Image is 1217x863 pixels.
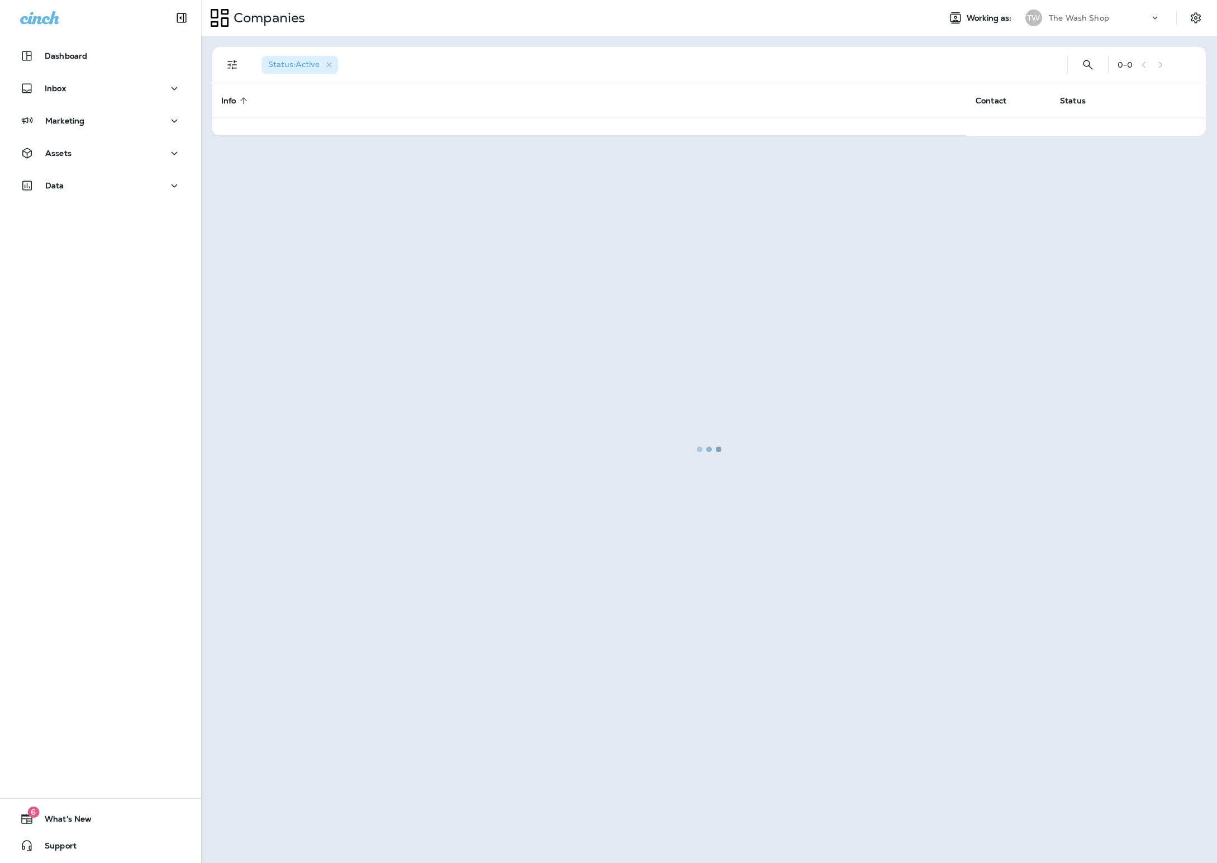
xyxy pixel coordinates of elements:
button: Support [11,834,190,857]
p: Assets [45,149,72,158]
p: Data [45,181,64,190]
span: What's New [34,814,92,828]
button: Marketing [11,110,190,132]
div: TW [1025,10,1042,26]
p: Companies [229,10,305,26]
span: Working as: [967,13,1014,23]
span: 6 [27,807,39,818]
p: Dashboard [45,51,87,60]
button: 6What's New [11,808,190,830]
span: Support [34,841,77,855]
p: Inbox [45,84,66,93]
button: Inbox [11,77,190,99]
p: Marketing [45,116,84,125]
button: Dashboard [11,45,190,67]
button: Assets [11,142,190,164]
p: The Wash Shop [1049,13,1109,22]
button: Settings [1186,8,1206,28]
button: Data [11,174,190,197]
button: Collapse Sidebar [166,7,197,29]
